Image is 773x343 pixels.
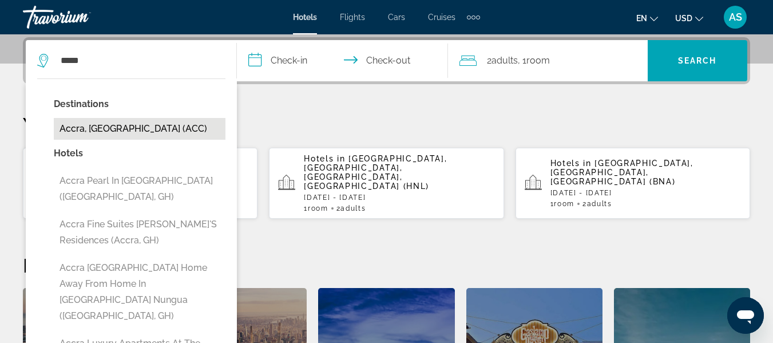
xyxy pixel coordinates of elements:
span: 1 [304,204,328,212]
span: Hotels in [550,159,592,168]
p: Destinations [54,96,225,112]
span: Search [678,56,717,65]
button: Extra navigation items [467,8,480,26]
p: [DATE] - [DATE] [550,189,741,197]
span: [GEOGRAPHIC_DATA], [GEOGRAPHIC_DATA], [GEOGRAPHIC_DATA] (BNA) [550,159,693,186]
span: 2 [582,200,612,208]
span: Room [526,55,550,66]
button: Hotels in [GEOGRAPHIC_DATA], [GEOGRAPHIC_DATA], [GEOGRAPHIC_DATA] (BNA)[DATE] - [DATE]1Room2Adults [516,147,750,219]
a: Hotels [293,13,317,22]
p: Hotels [54,145,225,161]
span: AS [729,11,742,23]
span: , 1 [518,53,550,69]
button: Accra Fine Suites [PERSON_NAME]'s Residences (Accra, GH) [54,214,225,251]
span: Room [554,200,574,208]
button: Ghana prime properties ([GEOGRAPHIC_DATA], GH) and Nearby Hotels[DATE] - [DATE]1Room2Adults [23,147,257,219]
span: Adults [340,204,366,212]
button: Accra [GEOGRAPHIC_DATA] Home Away from Home in [GEOGRAPHIC_DATA] Nungua ([GEOGRAPHIC_DATA], GH) [54,257,225,327]
p: [DATE] - [DATE] [304,194,494,202]
button: Change currency [675,10,703,26]
button: Change language [636,10,658,26]
button: Check in and out dates [237,40,448,81]
button: Search [648,40,747,81]
span: 1 [550,200,574,208]
span: Room [308,204,328,212]
button: Travelers: 2 adults, 0 children [448,40,648,81]
p: Your Recent Searches [23,113,750,136]
div: Search widget [26,40,747,81]
button: User Menu [720,5,750,29]
span: Hotels in [304,154,345,163]
button: Accra, [GEOGRAPHIC_DATA] (ACC) [54,118,225,140]
a: Cars [388,13,405,22]
h2: Featured Destinations [23,254,750,277]
span: en [636,14,647,23]
button: Hotels in [GEOGRAPHIC_DATA], [GEOGRAPHIC_DATA], [GEOGRAPHIC_DATA], [GEOGRAPHIC_DATA] (HNL)[DATE] ... [269,147,504,219]
a: Flights [340,13,365,22]
span: [GEOGRAPHIC_DATA], [GEOGRAPHIC_DATA], [GEOGRAPHIC_DATA], [GEOGRAPHIC_DATA] (HNL) [304,154,447,191]
span: 2 [336,204,366,212]
span: Adults [587,200,612,208]
span: Adults [491,55,518,66]
iframe: Button to launch messaging window [727,297,764,334]
span: 2 [487,53,518,69]
a: Cruises [428,13,455,22]
button: Accra Pearl in [GEOGRAPHIC_DATA] ([GEOGRAPHIC_DATA], GH) [54,170,225,208]
span: USD [675,14,692,23]
a: Travorium [23,2,137,32]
